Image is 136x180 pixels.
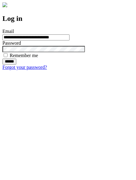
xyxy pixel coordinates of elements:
label: Password [2,40,21,46]
label: Remember me [10,53,38,58]
img: logo-4e3dc11c47720685a147b03b5a06dd966a58ff35d612b21f08c02c0306f2b779.png [2,2,7,7]
h2: Log in [2,14,134,23]
label: Email [2,29,14,34]
a: Forgot your password? [2,65,47,70]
